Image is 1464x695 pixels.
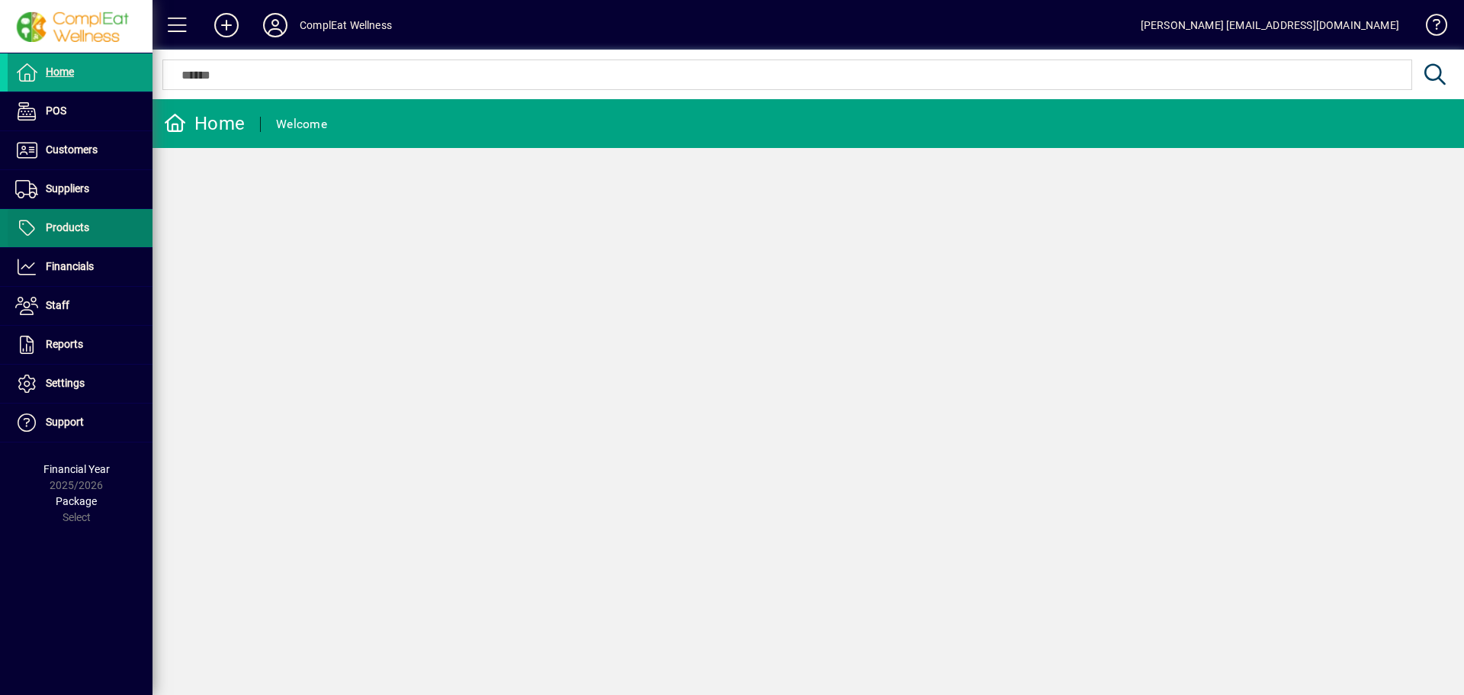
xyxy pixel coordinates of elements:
a: POS [8,92,152,130]
span: Suppliers [46,182,89,195]
span: Products [46,221,89,233]
a: Products [8,209,152,247]
span: Home [46,66,74,78]
a: Knowledge Base [1414,3,1445,53]
span: Customers [46,143,98,156]
a: Reports [8,326,152,364]
span: Financial Year [43,463,110,475]
a: Support [8,404,152,442]
div: Home [164,111,245,136]
span: Support [46,416,84,428]
button: Add [202,11,251,39]
span: Settings [46,377,85,389]
span: POS [46,105,66,117]
a: Suppliers [8,170,152,208]
a: Financials [8,248,152,286]
div: ComplEat Wellness [300,13,392,37]
a: Customers [8,131,152,169]
a: Staff [8,287,152,325]
div: [PERSON_NAME] [EMAIL_ADDRESS][DOMAIN_NAME] [1141,13,1399,37]
button: Profile [251,11,300,39]
span: Package [56,495,97,507]
span: Reports [46,338,83,350]
span: Financials [46,260,94,272]
span: Staff [46,299,69,311]
a: Settings [8,365,152,403]
div: Welcome [276,112,327,137]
